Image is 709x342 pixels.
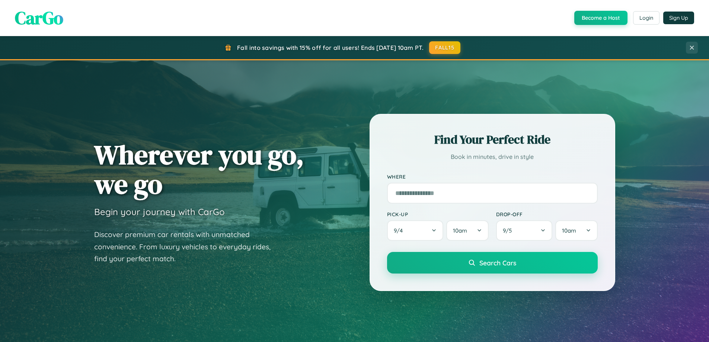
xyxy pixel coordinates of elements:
[387,151,598,162] p: Book in minutes, drive in style
[429,41,460,54] button: FALL15
[94,206,225,217] h3: Begin your journey with CarGo
[555,220,597,241] button: 10am
[94,140,304,199] h1: Wherever you go, we go
[15,6,63,30] span: CarGo
[394,227,406,234] span: 9 / 4
[496,220,553,241] button: 9/5
[94,228,280,265] p: Discover premium car rentals with unmatched convenience. From luxury vehicles to everyday rides, ...
[503,227,515,234] span: 9 / 5
[387,211,489,217] label: Pick-up
[387,173,598,180] label: Where
[387,131,598,148] h2: Find Your Perfect Ride
[479,259,516,267] span: Search Cars
[633,11,660,25] button: Login
[387,220,444,241] button: 9/4
[387,252,598,274] button: Search Cars
[562,227,576,234] span: 10am
[446,220,488,241] button: 10am
[453,227,467,234] span: 10am
[574,11,627,25] button: Become a Host
[663,12,694,24] button: Sign Up
[237,44,424,51] span: Fall into savings with 15% off for all users! Ends [DATE] 10am PT.
[496,211,598,217] label: Drop-off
